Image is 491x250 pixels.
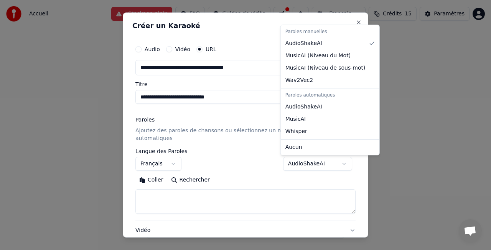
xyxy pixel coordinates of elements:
[285,128,307,135] span: Whisper
[285,77,313,84] span: Wav2Vec2
[282,90,378,101] div: Paroles automatiques
[285,64,366,72] span: MusicAI ( Niveau de sous-mot )
[282,27,378,37] div: Paroles manuelles
[285,143,302,151] span: Aucun
[285,103,322,111] span: AudioShakeAI
[285,40,322,47] span: AudioShakeAI
[285,52,351,60] span: MusicAI ( Niveau du Mot )
[285,115,306,123] span: MusicAI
